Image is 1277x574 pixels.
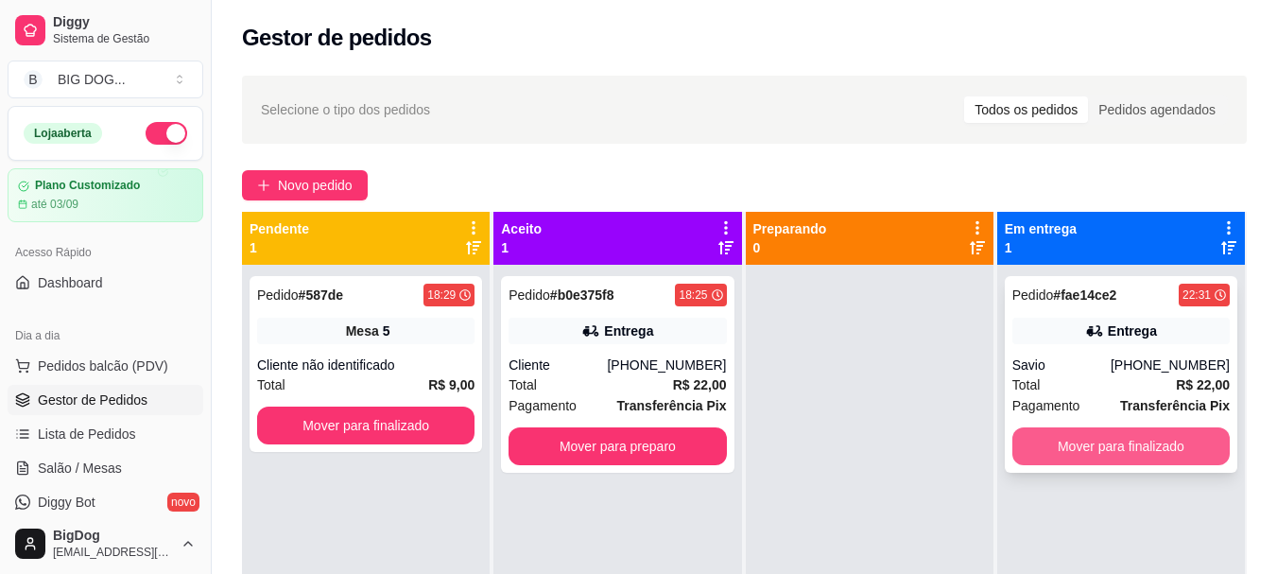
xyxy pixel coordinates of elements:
div: Cliente não identificado [257,356,475,374]
div: 18:25 [679,287,707,303]
button: Novo pedido [242,170,368,200]
a: Lista de Pedidos [8,419,203,449]
div: Acesso Rápido [8,237,203,268]
span: Total [1012,374,1041,395]
div: Dia a dia [8,321,203,351]
strong: R$ 22,00 [1176,377,1230,392]
a: Gestor de Pedidos [8,385,203,415]
span: Diggy [53,14,196,31]
button: Alterar Status [146,122,187,145]
span: [EMAIL_ADDRESS][DOMAIN_NAME] [53,545,173,560]
span: plus [257,179,270,192]
div: Savio [1012,356,1111,374]
span: Sistema de Gestão [53,31,196,46]
div: 5 [383,322,390,340]
button: Pedidos balcão (PDV) [8,351,203,381]
p: Em entrega [1005,219,1077,238]
article: Plano Customizado [35,179,140,193]
span: Novo pedido [278,175,353,196]
button: BigDog[EMAIL_ADDRESS][DOMAIN_NAME] [8,521,203,566]
span: Diggy Bot [38,493,95,512]
span: Pedido [1012,287,1054,303]
div: 22:31 [1182,287,1211,303]
span: Total [509,374,537,395]
p: 1 [501,238,542,257]
strong: Transferência Pix [617,398,727,413]
button: Mover para preparo [509,427,726,465]
button: Mover para finalizado [1012,427,1230,465]
a: Salão / Mesas [8,453,203,483]
a: DiggySistema de Gestão [8,8,203,53]
strong: # 587de [299,287,344,303]
p: 1 [1005,238,1077,257]
span: Pagamento [1012,395,1080,416]
strong: # fae14ce2 [1053,287,1116,303]
span: Selecione o tipo dos pedidos [261,99,430,120]
span: Dashboard [38,273,103,292]
h2: Gestor de pedidos [242,23,432,53]
p: Pendente [250,219,309,238]
button: Select a team [8,61,203,98]
a: Dashboard [8,268,203,298]
strong: Transferência Pix [1120,398,1230,413]
strong: # b0e375f8 [550,287,614,303]
p: Aceito [501,219,542,238]
div: Entrega [604,322,653,340]
p: 1 [250,238,309,257]
span: Pedido [509,287,550,303]
span: B [24,70,43,89]
span: Total [257,374,285,395]
div: BIG DOG ... [58,70,126,89]
span: Mesa [346,322,379,340]
span: Pedidos balcão (PDV) [38,357,168,375]
div: [PHONE_NUMBER] [1111,356,1230,374]
strong: R$ 9,00 [428,377,475,392]
p: 0 [753,238,827,257]
span: BigDog [53,528,173,545]
div: Todos os pedidos [964,96,1088,123]
div: Entrega [1108,322,1157,340]
div: Cliente [509,356,607,374]
article: até 03/09 [31,197,78,212]
strong: R$ 22,00 [673,377,727,392]
a: Plano Customizadoaté 03/09 [8,168,203,222]
div: Loja aberta [24,123,102,144]
span: Pagamento [509,395,577,416]
span: Lista de Pedidos [38,425,136,444]
button: Mover para finalizado [257,407,475,444]
span: Salão / Mesas [38,459,122,478]
div: [PHONE_NUMBER] [607,356,726,374]
span: Pedido [257,287,299,303]
span: Gestor de Pedidos [38,391,147,409]
p: Preparando [753,219,827,238]
div: Pedidos agendados [1088,96,1226,123]
div: 18:29 [427,287,456,303]
a: Diggy Botnovo [8,487,203,517]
